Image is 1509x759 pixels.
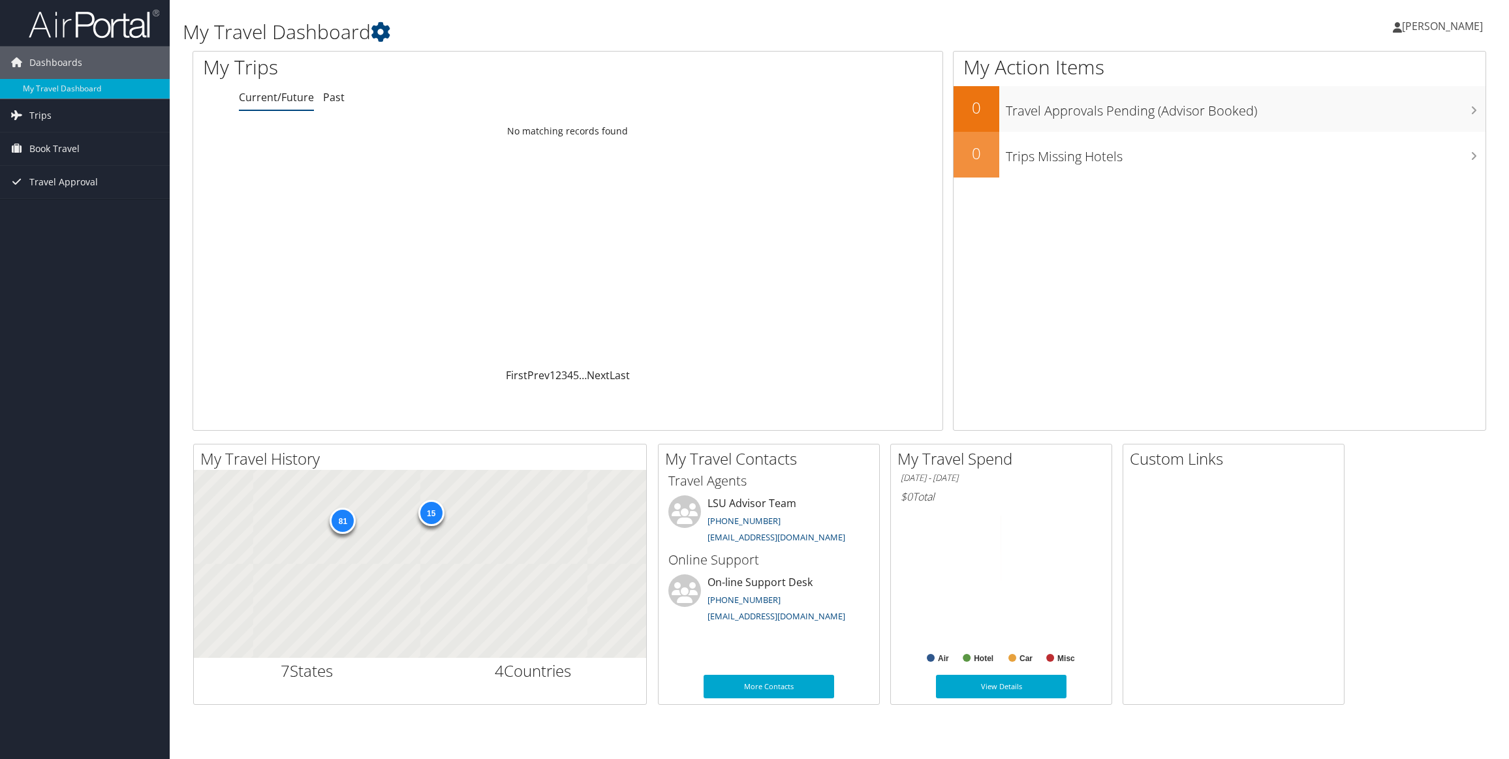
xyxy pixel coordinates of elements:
a: Last [610,368,630,382]
h1: My Trips [203,54,621,81]
h2: 0 [954,142,999,164]
span: Trips [29,99,52,132]
a: [PERSON_NAME] [1393,7,1496,46]
a: [EMAIL_ADDRESS][DOMAIN_NAME] [708,610,845,622]
td: No matching records found [193,119,942,143]
a: Current/Future [239,90,314,104]
h3: Travel Approvals Pending (Advisor Booked) [1006,95,1486,120]
a: Next [587,368,610,382]
h3: Online Support [668,551,869,569]
span: 4 [495,660,504,681]
a: Past [323,90,345,104]
a: 0Travel Approvals Pending (Advisor Booked) [954,86,1486,132]
div: 15 [418,499,444,525]
a: [PHONE_NUMBER] [708,515,781,527]
h2: My Travel Spend [897,448,1112,470]
a: View Details [936,675,1066,698]
h2: My Travel Contacts [665,448,879,470]
h1: My Travel Dashboard [183,18,1058,46]
h6: [DATE] - [DATE] [901,472,1102,484]
span: Travel Approval [29,166,98,198]
span: 7 [281,660,290,681]
span: [PERSON_NAME] [1402,19,1483,33]
span: … [579,368,587,382]
h6: Total [901,489,1102,504]
h2: Countries [430,660,637,682]
a: 1 [550,368,555,382]
div: 81 [330,507,356,533]
a: [EMAIL_ADDRESS][DOMAIN_NAME] [708,531,845,543]
a: [PHONE_NUMBER] [708,594,781,606]
span: Book Travel [29,132,80,165]
a: 3 [561,368,567,382]
a: 2 [555,368,561,382]
a: Prev [527,368,550,382]
h2: States [204,660,411,682]
a: 4 [567,368,573,382]
a: 0Trips Missing Hotels [954,132,1486,178]
text: Hotel [974,654,993,663]
h2: 0 [954,97,999,119]
h3: Travel Agents [668,472,869,490]
text: Car [1019,654,1033,663]
li: LSU Advisor Team [662,495,876,549]
h1: My Action Items [954,54,1486,81]
h2: Custom Links [1130,448,1344,470]
a: More Contacts [704,675,834,698]
h3: Trips Missing Hotels [1006,141,1486,166]
a: First [506,368,527,382]
li: On-line Support Desk [662,574,876,628]
a: 5 [573,368,579,382]
img: airportal-logo.png [29,8,159,39]
h2: My Travel History [200,448,646,470]
text: Air [938,654,949,663]
text: Misc [1057,654,1075,663]
span: Dashboards [29,46,82,79]
span: $0 [901,489,912,504]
